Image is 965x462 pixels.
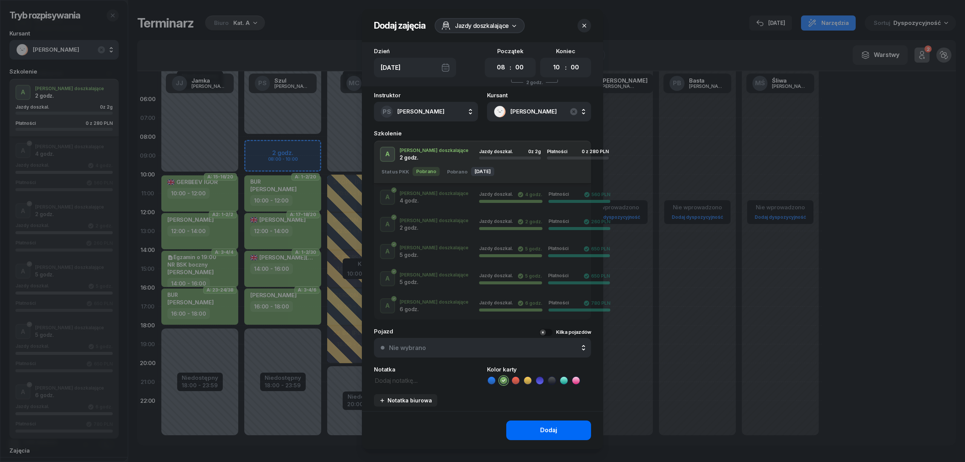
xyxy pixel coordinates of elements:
div: Pobrano [412,167,440,176]
div: Notatka biurowa [379,397,432,404]
div: : [510,63,511,72]
div: Płatności [548,246,573,252]
button: A[PERSON_NAME] doszkalające5 godz.Jazdy doszkal.5 godz.Płatności650 PLN [374,265,591,292]
div: 650 PLN [584,246,610,252]
span: PS [383,109,391,115]
button: A[PERSON_NAME] doszkalające4 godz.Jazdy doszkal.4 godz.Płatności560 PLN [374,184,591,211]
div: Nie wybrano [389,345,426,351]
div: 5 godz. [518,246,542,252]
span: Jazdy doszkalające [455,21,509,30]
div: Płatności [548,192,573,198]
span: [PERSON_NAME] [510,107,584,117]
button: Nie wybrano [374,338,591,358]
div: 0 z 2g [528,149,541,154]
div: Status PKK [381,168,409,175]
div: Kilka pojazdów [556,328,591,336]
button: Notatka biurowa [374,394,437,407]
span: Jazdy doszkal. [479,191,513,197]
div: 560 PLN [584,192,610,198]
button: A[PERSON_NAME] doszkalające2 godz.Jazdy doszkal.0z 2gPłatności0 z 280 PLNStatus PKKPobranoPobrano... [374,141,591,184]
div: Płatności [548,300,573,306]
div: Płatności [548,273,573,279]
span: Jazdy doszkal. [479,149,513,154]
span: [PERSON_NAME] [397,108,444,115]
div: 4 godz. [518,192,542,198]
button: A[PERSON_NAME] doszkalające6 godz.Jazdy doszkal.6 godz.Płatności780 PLN [374,292,591,319]
span: Jazdy doszkal. [479,218,513,224]
div: Pobrano [447,168,467,175]
span: Jazdy doszkal. [479,300,513,305]
div: 6 godz. [518,300,542,306]
h2: Dodaj zajęcia [374,20,426,32]
div: Płatności [548,219,573,225]
div: Dodaj [540,425,557,435]
div: 650 PLN [584,273,610,279]
span: Jazdy doszkal. [479,246,513,251]
div: 0 z 280 PLN [582,149,609,154]
div: 2 godz. [518,219,542,225]
span: Jazdy doszkal. [479,273,513,278]
button: Dodaj [506,421,591,440]
div: 260 PLN [584,219,610,225]
div: : [565,63,567,72]
button: Kilka pojazdów [539,328,591,336]
span: [DATE] [475,168,490,175]
div: Płatności [547,149,572,154]
button: PS[PERSON_NAME] [374,102,478,121]
div: 5 godz. [518,273,542,279]
button: A[PERSON_NAME] doszkalające5 godz.Jazdy doszkal.5 godz.Płatności650 PLN [374,238,591,265]
div: 780 PLN [584,300,610,306]
button: A[PERSON_NAME] doszkalające2 godz.Jazdy doszkal.2 godz.Płatności260 PLN [374,211,591,238]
